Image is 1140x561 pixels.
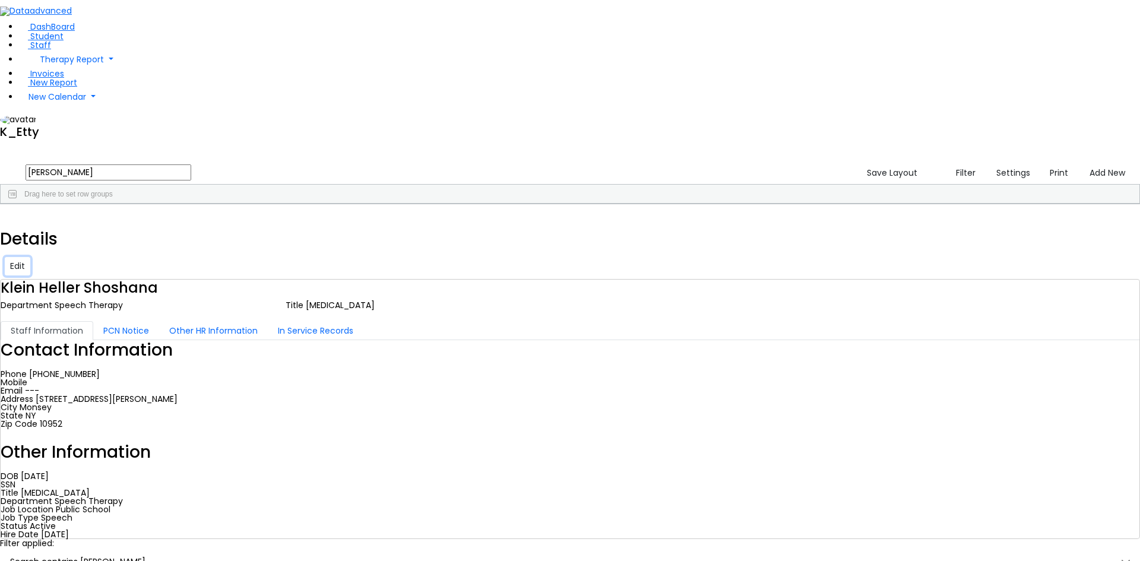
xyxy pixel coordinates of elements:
span: NY [26,410,36,421]
span: 10952 [40,418,62,430]
span: Public School [56,503,110,515]
span: --- [25,385,39,397]
span: Speech Therapy [55,299,123,311]
button: Filter [940,164,981,182]
label: City [1,403,17,411]
span: DashBoard [30,21,75,33]
span: Monsey [20,401,52,413]
label: Phone [1,370,27,378]
label: State [1,411,23,420]
h3: Contact Information [1,340,1139,360]
span: New Report [30,77,77,88]
span: Speech Therapy [55,495,123,507]
label: Email [1,386,23,395]
label: Job Location [1,505,53,514]
span: Active [30,520,56,532]
span: Staff [30,39,51,51]
button: In Service Records [268,321,363,340]
span: [DATE] [41,528,69,540]
label: Job Type [1,514,39,522]
h3: Other Information [1,442,1139,462]
button: Settings [981,164,1035,182]
label: Zip Code [1,420,37,428]
button: Edit [5,257,30,275]
a: New Calendar [19,88,1140,106]
span: [MEDICAL_DATA] [21,487,90,499]
span: [MEDICAL_DATA] [306,299,375,311]
label: DOB [1,472,18,480]
span: Invoices [30,68,64,80]
button: Other HR Information [159,321,268,340]
button: Add New [1078,164,1131,182]
label: Title [286,301,303,309]
span: Speech [41,512,72,524]
span: [STREET_ADDRESS][PERSON_NAME] [36,393,178,405]
label: Department [1,497,52,505]
a: Student [19,30,64,42]
span: New Calendar [28,91,86,103]
label: Hire Date [1,530,39,538]
label: Department [1,301,52,309]
label: SSN [1,480,15,489]
a: Invoices [19,68,64,80]
h4: Klein Heller Shoshana [1,280,1139,297]
button: Print [1035,164,1073,182]
label: Status [1,522,27,530]
a: New Report [19,77,77,88]
span: [PHONE_NUMBER] [29,368,100,380]
label: Title [1,489,18,497]
label: Mobile [1,378,27,386]
a: Therapy Report [19,50,1140,69]
button: PCN Notice [93,321,159,340]
a: DashBoard [19,21,75,33]
button: Staff Information [1,321,93,340]
span: Student [30,30,64,42]
a: Staff [19,39,51,51]
span: Therapy Report [40,53,104,65]
span: Drag here to set row groups [24,190,113,198]
span: [DATE] [21,470,49,482]
button: Save Layout [862,164,923,182]
label: Address [1,395,33,403]
input: Search [26,164,191,180]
